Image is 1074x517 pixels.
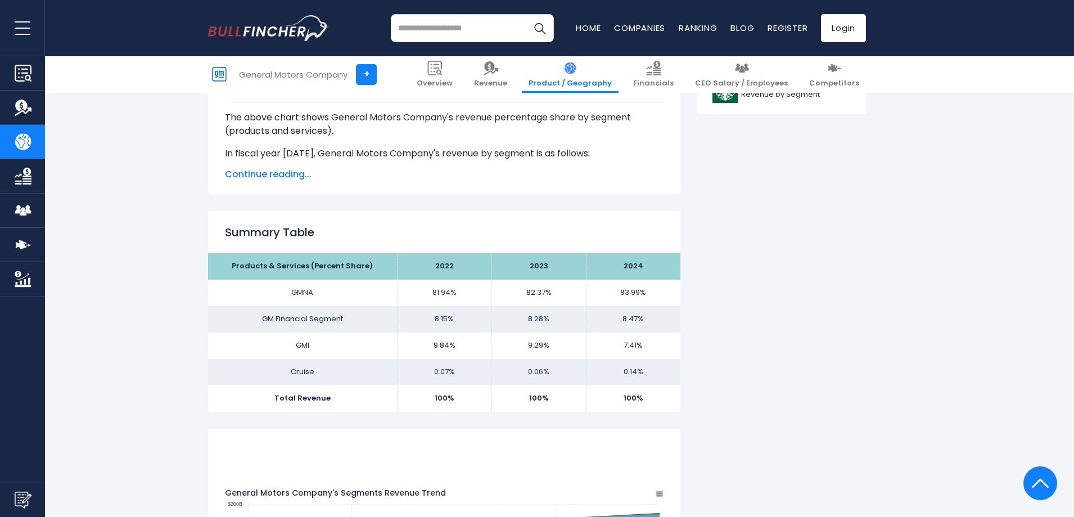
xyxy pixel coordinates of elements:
[491,332,586,359] td: 9.29%
[586,253,680,280] th: 2024
[809,79,859,88] span: Competitors
[208,332,397,359] td: GMI
[679,22,717,34] a: Ranking
[491,253,586,280] th: 2023
[626,56,680,93] a: Financials
[467,56,514,93] a: Revenue
[768,22,807,34] a: Register
[397,359,491,385] td: 0.07%
[491,359,586,385] td: 0.06%
[239,68,348,81] div: General Motors Company
[491,385,586,412] td: 100%
[208,359,397,385] td: Cruise
[633,79,674,88] span: Financials
[225,147,664,160] p: In fiscal year [DATE], General Motors Company's revenue by segment is as follows:
[208,385,397,412] td: Total Revenue
[586,306,680,332] td: 8.47%
[802,56,866,93] a: Competitors
[228,501,242,507] text: $200B
[410,56,459,93] a: Overview
[208,15,329,41] a: Go to homepage
[526,14,554,42] button: Search
[225,168,664,181] span: Continue reading...
[586,332,680,359] td: 7.41%
[695,79,788,88] span: CEO Salary / Employees
[397,306,491,332] td: 8.15%
[397,253,491,280] th: 2022
[529,79,612,88] span: Product / Geography
[208,306,397,332] td: GM Financial Segment
[225,487,446,498] tspan: General Motors Company's Segments Revenue Trend
[417,79,453,88] span: Overview
[225,224,664,241] h2: Summary Table
[356,64,377,85] a: +
[397,385,491,412] td: 100%
[730,22,754,34] a: Blog
[225,111,664,138] p: The above chart shows General Motors Company's revenue percentage share by segment (products and ...
[586,280,680,306] td: 83.99%
[522,56,619,93] a: Product / Geography
[397,332,491,359] td: 9.84%
[208,15,329,41] img: bullfincher logo
[474,79,507,88] span: Revenue
[576,22,601,34] a: Home
[491,280,586,306] td: 82.37%
[821,14,866,42] a: Login
[586,359,680,385] td: 0.14%
[397,280,491,306] td: 81.94%
[208,280,397,306] td: GMNA
[614,22,665,34] a: Companies
[688,56,795,93] a: CEO Salary / Employees
[225,102,664,291] div: The for General Motors Company is the GMNA, which represents 83.99% of its total revenue. The for...
[586,385,680,412] td: 100%
[741,80,851,100] span: Starbucks Corporation Revenue by Segment
[491,306,586,332] td: 8.28%
[209,64,230,85] img: GM logo
[208,253,397,280] th: Products & Services (Percent Share)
